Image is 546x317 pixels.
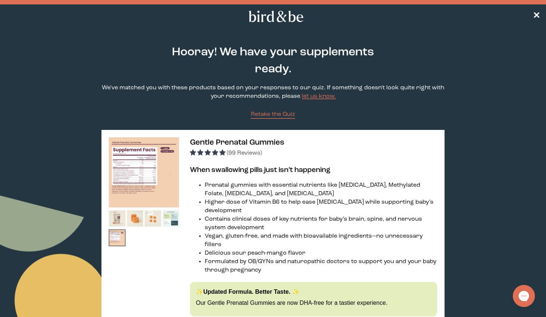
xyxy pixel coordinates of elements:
[109,137,179,207] img: thumbnail image
[109,210,125,227] img: thumbnail image
[302,93,336,99] a: let us know.
[109,230,125,246] img: thumbnail image
[205,258,437,275] li: Formulated by OB/GYNs and naturopathic doctors to support you and your baby through pregnancy
[533,12,540,21] span: ✕
[190,139,284,147] span: Gentle Prenatal Gummies
[205,198,437,215] li: Higher dose of Vitamin B6 to help ease [MEDICAL_DATA] while supporting baby’s development
[127,210,144,227] img: thumbnail image
[196,299,431,307] p: Our Gentle Prenatal Gummies are now DHA-free for a tastier experience.
[251,111,295,117] span: Retake the Quiz
[533,10,540,23] a: ✕
[205,232,437,249] li: Vegan, gluten-free, and made with bioavailable ingredients—no unnecessary fillers
[190,165,437,175] h3: When swallowing pills just isn’t happening
[101,84,445,101] p: We've matched you with these products based on your responses to our quiz. If something doesn't l...
[190,150,227,156] span: 4.88 stars
[227,150,262,156] span: (99 Reviews)
[509,282,539,310] iframe: Gorgias live chat messenger
[170,44,376,78] h2: Hooray! We have your supplements ready.
[163,210,179,227] img: thumbnail image
[145,210,161,227] img: thumbnail image
[196,289,300,295] strong: ✨Updated Formula. Better Taste. ✨
[205,215,437,232] li: Contains clinical doses of key nutrients for baby’s brain, spine, and nervous system development
[251,110,295,119] a: Retake the Quiz
[205,181,437,198] li: Prenatal gummies with essential nutrients like [MEDICAL_DATA], Methylated Folate, [MEDICAL_DATA],...
[205,249,437,258] li: Delicious sour peach-mango flavor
